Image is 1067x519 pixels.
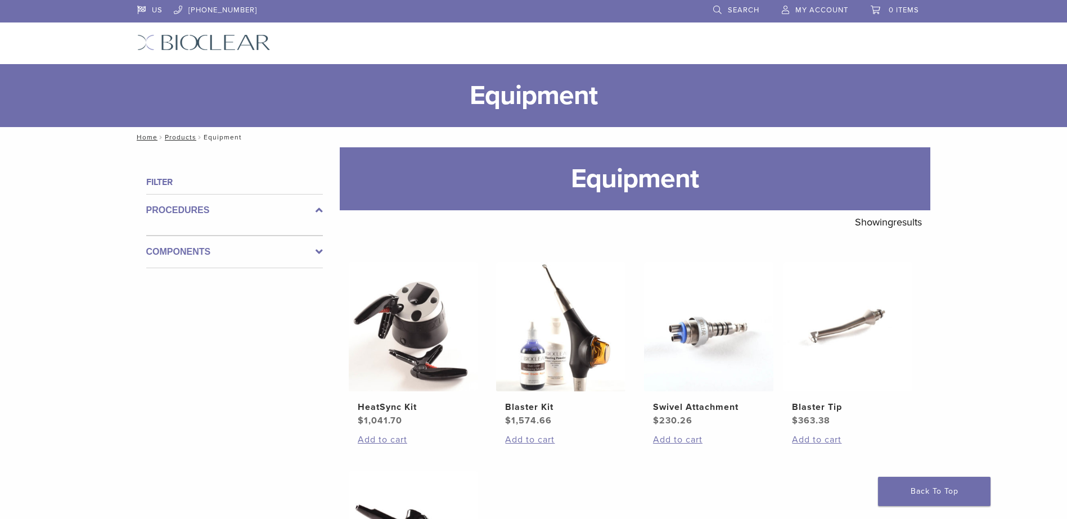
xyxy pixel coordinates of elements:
[653,415,659,426] span: $
[146,204,323,217] label: Procedures
[348,262,479,427] a: HeatSync KitHeatSync Kit $1,041.70
[792,400,903,414] h2: Blaster Tip
[146,245,323,259] label: Components
[196,134,204,140] span: /
[496,262,625,391] img: Blaster Kit
[728,6,759,15] span: Search
[133,133,157,141] a: Home
[792,433,903,446] a: Add to cart: “Blaster Tip”
[792,415,830,426] bdi: 363.38
[889,6,919,15] span: 0 items
[129,127,939,147] nav: Equipment
[496,262,627,427] a: Blaster KitBlaster Kit $1,574.66
[644,262,773,391] img: Swivel Attachment
[878,477,991,506] a: Back To Top
[653,415,692,426] bdi: 230.26
[358,415,364,426] span: $
[505,415,552,426] bdi: 1,574.66
[855,210,922,234] p: Showing results
[505,400,616,414] h2: Blaster Kit
[653,433,764,446] a: Add to cart: “Swivel Attachment”
[340,147,930,210] h1: Equipment
[358,415,402,426] bdi: 1,041.70
[146,175,323,189] h4: Filter
[358,433,469,446] a: Add to cart: “HeatSync Kit”
[783,262,912,391] img: Blaster Tip
[165,133,196,141] a: Products
[653,400,764,414] h2: Swivel Attachment
[505,415,511,426] span: $
[358,400,469,414] h2: HeatSync Kit
[137,34,271,51] img: Bioclear
[782,262,913,427] a: Blaster TipBlaster Tip $363.38
[505,433,616,446] a: Add to cart: “Blaster Kit”
[643,262,775,427] a: Swivel AttachmentSwivel Attachment $230.26
[795,6,848,15] span: My Account
[349,262,478,391] img: HeatSync Kit
[792,415,798,426] span: $
[157,134,165,140] span: /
